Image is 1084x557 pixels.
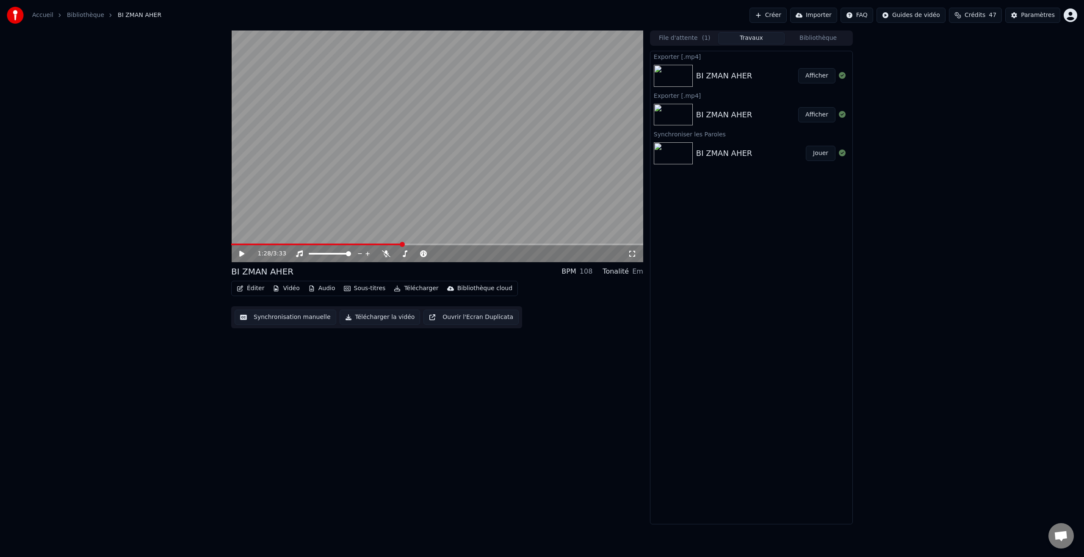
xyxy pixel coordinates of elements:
div: Bibliothèque cloud [457,284,512,293]
span: BI ZMAN AHER [118,11,161,19]
div: BI ZMAN AHER [696,109,752,121]
span: Crédits [965,11,985,19]
button: Synchronisation manuelle [235,310,336,325]
button: Bibliothèque [785,32,852,44]
div: BI ZMAN AHER [696,70,752,82]
button: Guides de vidéo [877,8,946,23]
nav: breadcrumb [32,11,161,19]
div: Exporter [.mp4] [650,90,852,100]
div: BPM [561,266,576,277]
div: BI ZMAN AHER [231,266,293,277]
button: Télécharger [390,283,442,294]
button: Crédits47 [949,8,1002,23]
div: BI ZMAN AHER [696,147,752,159]
span: 3:33 [273,249,286,258]
button: Paramètres [1005,8,1060,23]
button: Audio [305,283,339,294]
div: Synchroniser les Paroles [650,129,852,139]
span: 1:28 [258,249,271,258]
button: Afficher [798,107,835,122]
img: youka [7,7,24,24]
button: File d'attente [651,32,718,44]
span: 47 [989,11,996,19]
button: Jouer [806,146,835,161]
button: Télécharger la vidéo [340,310,420,325]
div: Exporter [.mp4] [650,51,852,61]
div: Tonalité [603,266,629,277]
button: FAQ [841,8,873,23]
div: / [258,249,278,258]
button: Éditer [233,283,268,294]
button: Importer [790,8,837,23]
button: Vidéo [269,283,303,294]
button: Ouvrir l'Ecran Duplicata [423,310,519,325]
div: 108 [580,266,593,277]
a: Bibliothèque [67,11,104,19]
span: ( 1 ) [702,34,711,42]
button: Sous-titres [340,283,389,294]
div: Paramètres [1021,11,1055,19]
button: Afficher [798,68,835,83]
div: Em [632,266,643,277]
a: Accueil [32,11,53,19]
button: Travaux [718,32,785,44]
div: Ouvrir le chat [1048,523,1074,549]
button: Créer [749,8,787,23]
